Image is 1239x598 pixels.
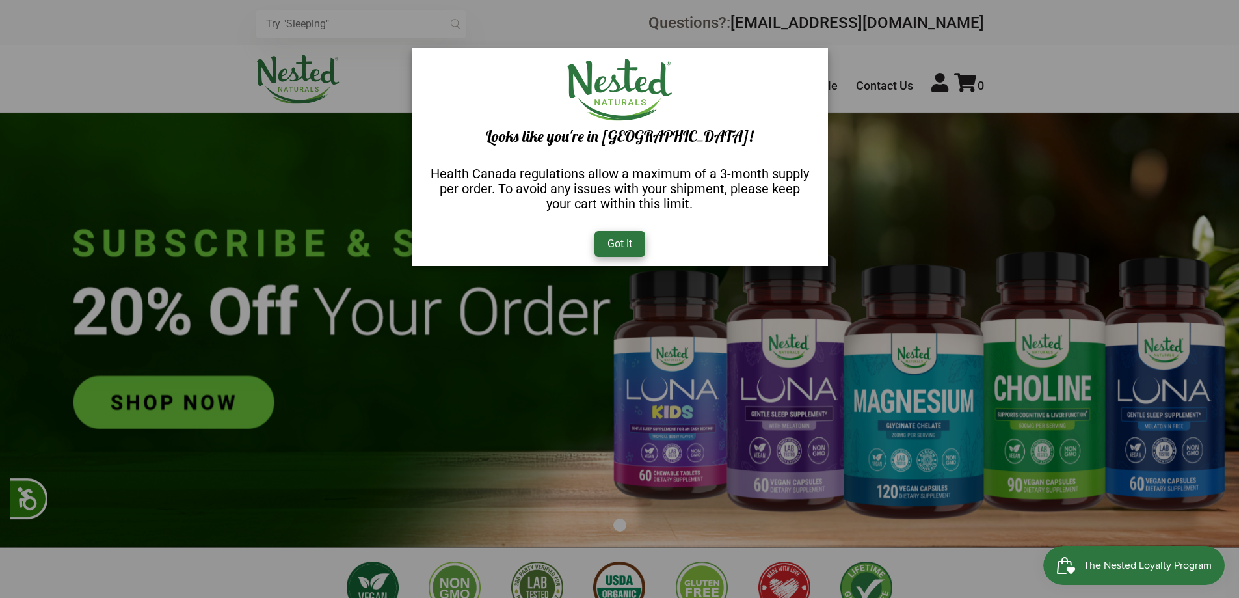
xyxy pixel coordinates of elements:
[427,167,812,211] div: Health Canada regulations allow a maximum of a 3-month supply per order. To avoid any issues with...
[805,48,828,71] span: ×
[422,128,818,146] div: Looks like you're in [GEOGRAPHIC_DATA]!
[594,231,645,257] div: Got It
[1043,546,1226,585] iframe: Button to open loyalty program pop-up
